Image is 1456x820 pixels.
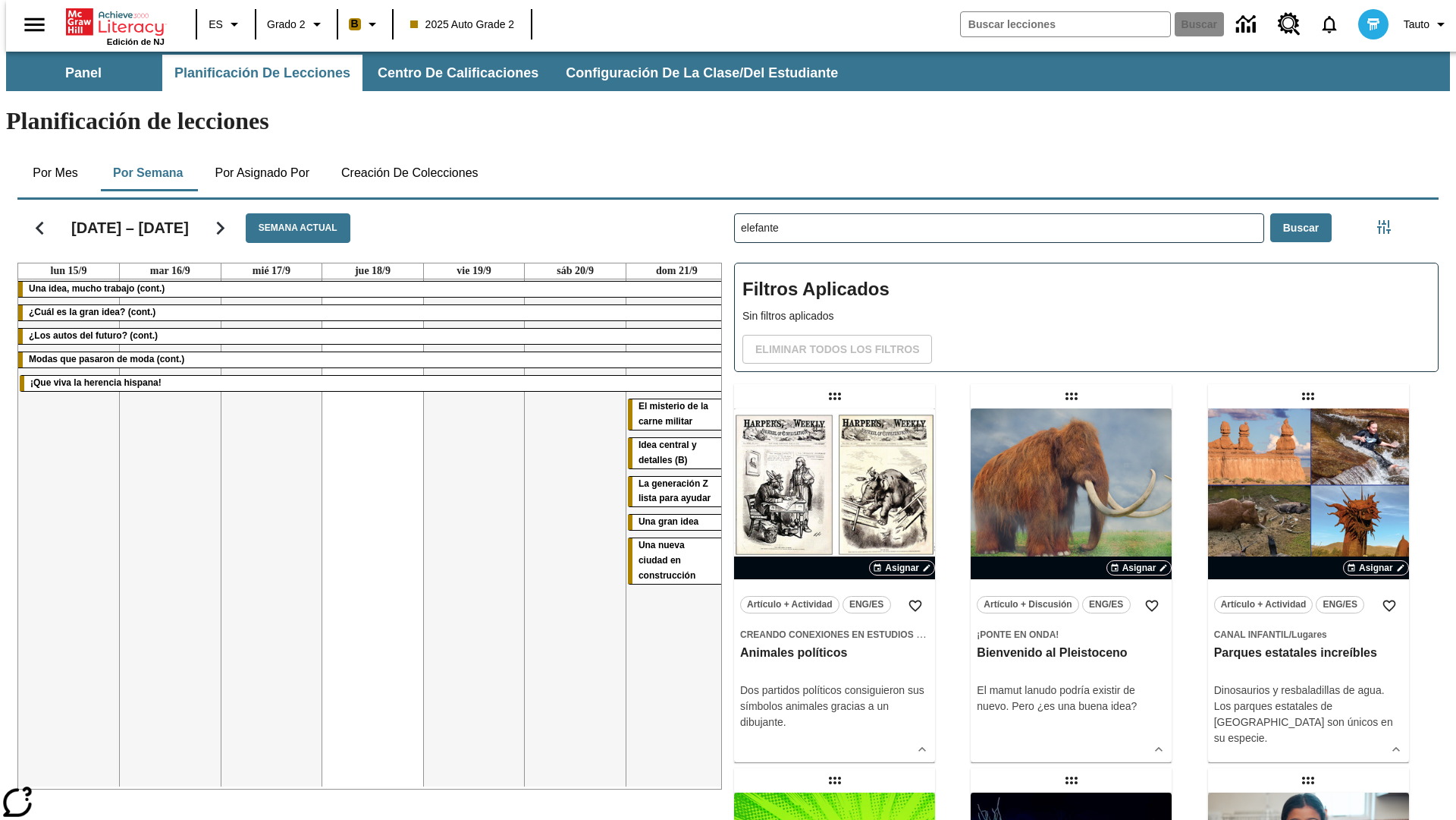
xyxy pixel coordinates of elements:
[1404,17,1429,33] span: Tauto
[1359,561,1393,575] span: Asignar
[209,17,223,33] span: ES
[639,516,698,527] span: Una gran idea
[18,352,727,367] div: Modas que pasaron de moda (cont.)
[1214,626,1403,642] span: Tema: Canal Infantil/Lugares
[734,263,1439,372] div: Filtros Aplicados
[66,5,165,46] div: Portada
[1376,592,1403,620] button: Añadir a mis Favoritas
[740,645,929,661] h3: Animales políticos
[8,55,159,91] button: Panel
[48,263,90,279] a: 15 de septiembre de 2025
[201,209,240,248] button: Seguir
[639,401,708,427] span: El misterio de la carne militar
[1082,596,1131,613] button: ENG/ES
[628,477,726,507] div: La generación Z lista para ayudar
[911,738,934,761] button: Ver más
[1208,408,1409,762] div: lesson details
[378,65,538,82] span: Centro de calificaciones
[628,438,726,468] div: Idea central y detalles (B)
[29,307,155,317] span: ¿Cuál es la gran idea? (cont.)
[984,597,1072,613] span: Artículo + Discusión
[554,263,597,279] a: 20 de septiembre de 2025
[6,107,1450,135] h1: Planificación de lecciones
[20,209,59,248] button: Regresar
[977,596,1078,613] button: Artículo + Discusión
[823,768,847,793] div: Lección arrastrable: Ecohéroes de cuatro patas
[554,55,850,91] button: Configuración de la clase/del estudiante
[1138,592,1166,620] button: Añadir a mis Favoritas
[977,626,1166,642] span: Tema: ¡Ponte en onda!/null
[1106,560,1172,576] button: Asignar Elegir fechas
[1227,4,1269,46] a: Centro de información
[1358,9,1389,39] img: avatar image
[639,440,697,465] span: Idea central y detalles (B)
[740,596,839,613] button: Artículo + Actividad
[1270,213,1332,243] button: Buscar
[1323,597,1357,613] span: ENG/ES
[18,282,727,297] div: Una idea, mucho trabajo (cont.)
[29,283,165,294] span: Una idea, mucho trabajo (cont.)
[869,560,935,576] button: Asignar Elegir fechas
[742,271,1430,308] h2: Filtros Aplicados
[71,219,189,237] h2: [DATE] – [DATE]
[17,155,93,191] button: Por mes
[410,17,515,33] span: 2025 Auto Grade 2
[29,354,184,364] span: Modas que pasaron de moda (cont.)
[246,213,350,243] button: Semana actual
[267,17,306,33] span: Grado 2
[742,308,1430,324] p: Sin filtros aplicados
[740,629,962,640] span: Creando conexiones en Estudios Sociales
[66,7,165,37] a: Portada
[849,597,883,613] span: ENG/ES
[18,329,727,344] div: ¿Los autos del futuro? (cont.)
[1059,384,1084,408] div: Lección arrastrable: Bienvenido al Pleistoceno
[740,626,929,642] span: Tema: Creando conexiones en Estudios Sociales/Historia de Estados Unidos I
[628,538,726,584] div: Una nueva ciudad en construcción
[977,629,1059,640] span: ¡Ponte en onda!
[971,408,1172,762] div: lesson details
[734,408,935,762] div: lesson details
[653,263,701,279] a: 21 de septiembre de 2025
[843,596,891,613] button: ENG/ES
[1349,5,1398,44] button: Escoja un nuevo avatar
[628,515,726,530] div: Una gran idea
[202,155,322,191] button: Por asignado por
[249,263,293,279] a: 17 de septiembre de 2025
[1369,212,1399,242] button: Menú lateral de filtros
[12,2,57,47] button: Abrir el menú lateral
[1343,560,1409,576] button: Asignar Elegir fechas
[162,55,362,91] button: Planificación de lecciones
[566,65,838,82] span: Configuración de la clase/del estudiante
[202,11,250,38] button: Lenguaje: ES, Selecciona un idioma
[29,330,158,341] span: ¿Los autos del futuro? (cont.)
[18,305,727,320] div: ¿Cuál es la gran idea? (cont.)
[1059,768,1084,793] div: Lección arrastrable: Pregúntale a la científica: Extraños animales marinos
[366,55,551,91] button: Centro de calificaciones
[1385,738,1407,761] button: Ver más
[1296,768,1320,793] div: Lección arrastrable: La dulce historia de las galletas
[1296,384,1320,408] div: Lección arrastrable: Parques estatales increíbles
[261,11,332,38] button: Grado: Grado 2, Elige un grado
[1398,11,1456,38] button: Perfil/Configuración
[1089,597,1123,613] span: ENG/ES
[885,561,919,575] span: Asignar
[639,478,711,504] span: La generación Z lista para ayudar
[1316,596,1364,613] button: ENG/ES
[628,399,726,430] div: El misterio de la carne militar
[639,540,695,581] span: Una nueva ciudad en construcción
[740,683,929,730] div: Dos partidos políticos consiguieron sus símbolos animales gracias a un dibujante.
[6,55,852,91] div: Subbarra de navegación
[1214,645,1403,661] h3: Parques estatales increíbles
[977,645,1166,661] h3: Bienvenido al Pleistoceno
[961,12,1170,36] input: Buscar campo
[453,263,494,279] a: 19 de septiembre de 2025
[20,376,726,391] div: ¡Que viva la herencia hispana!
[1221,597,1307,613] span: Artículo + Actividad
[101,155,195,191] button: Por semana
[343,11,388,38] button: Boost El color de la clase es anaranjado claro. Cambiar el color de la clase.
[1147,738,1170,761] button: Ver más
[65,65,102,82] span: Panel
[30,377,162,388] span: ¡Que viva la herencia hispana!
[747,597,833,613] span: Artículo + Actividad
[1269,4,1310,45] a: Centro de recursos, Se abrirá en una pestaña nueva.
